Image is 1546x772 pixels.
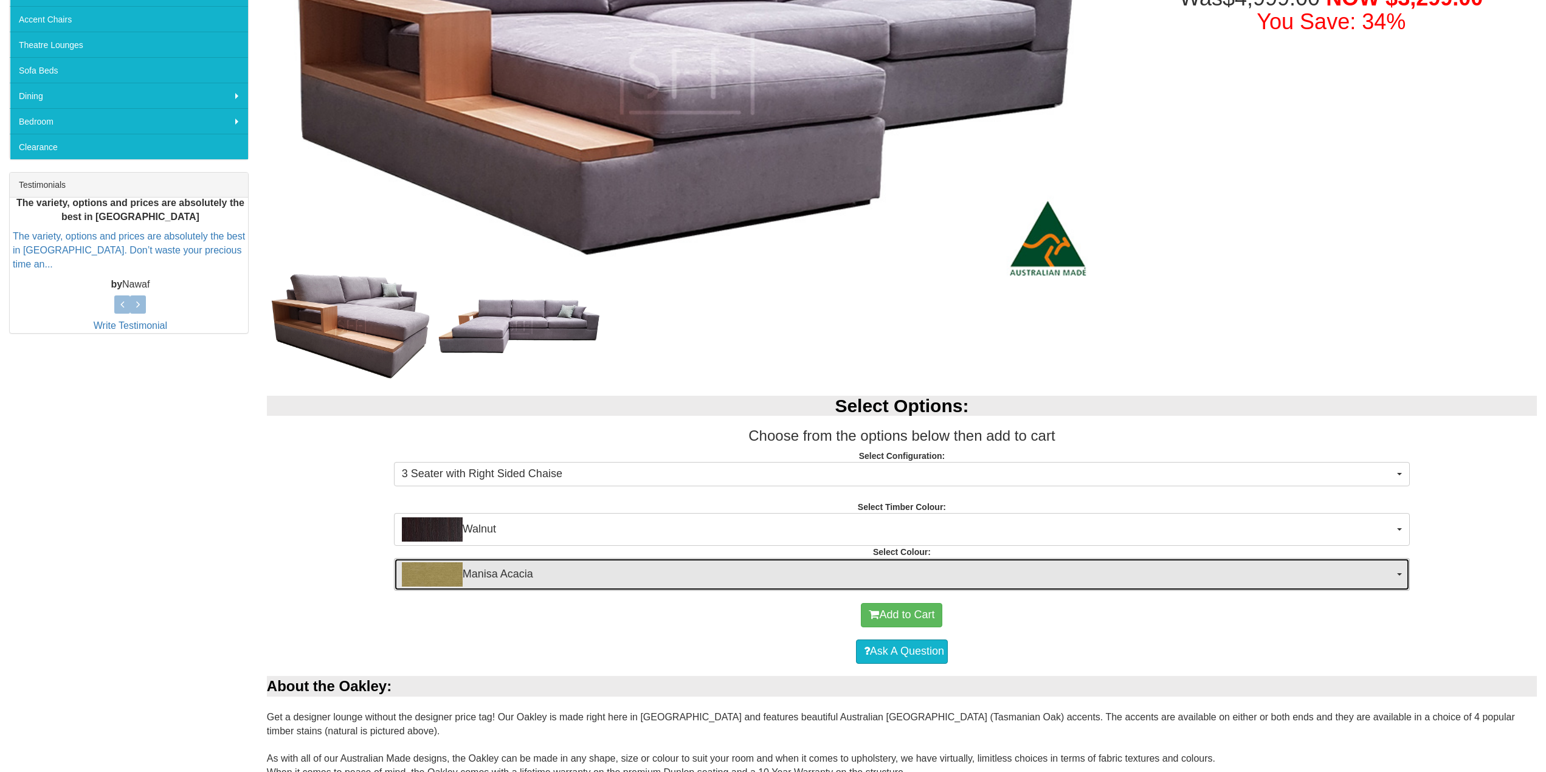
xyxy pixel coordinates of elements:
[402,466,1394,482] span: 3 Seater with Right Sided Chaise
[835,396,968,416] b: Select Options:
[13,278,248,292] p: Nawaf
[10,32,248,57] a: Theatre Lounges
[859,451,945,461] strong: Select Configuration:
[111,279,122,289] b: by
[402,562,1394,587] span: Manisa Acacia
[10,134,248,159] a: Clearance
[394,462,1410,486] button: 3 Seater with Right Sided Chaise
[858,502,946,512] strong: Select Timber Colour:
[394,558,1410,591] button: Manisa AcaciaManisa Acacia
[856,639,948,664] a: Ask A Question
[16,198,244,222] b: The variety, options and prices are absolutely the best in [GEOGRAPHIC_DATA]
[394,513,1410,546] button: WalnutWalnut
[94,320,167,331] a: Write Testimonial
[402,562,463,587] img: Manisa Acacia
[13,232,245,270] a: The variety, options and prices are absolutely the best in [GEOGRAPHIC_DATA]. Don’t waste your pr...
[1257,9,1406,34] font: You Save: 34%
[10,108,248,134] a: Bedroom
[402,517,463,542] img: Walnut
[267,676,1537,697] div: About the Oakley:
[10,173,248,198] div: Testimonials
[10,83,248,108] a: Dining
[873,547,931,557] strong: Select Colour:
[267,428,1537,444] h3: Choose from the options below then add to cart
[10,6,248,32] a: Accent Chairs
[402,517,1394,542] span: Walnut
[10,57,248,83] a: Sofa Beds
[861,603,942,627] button: Add to Cart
